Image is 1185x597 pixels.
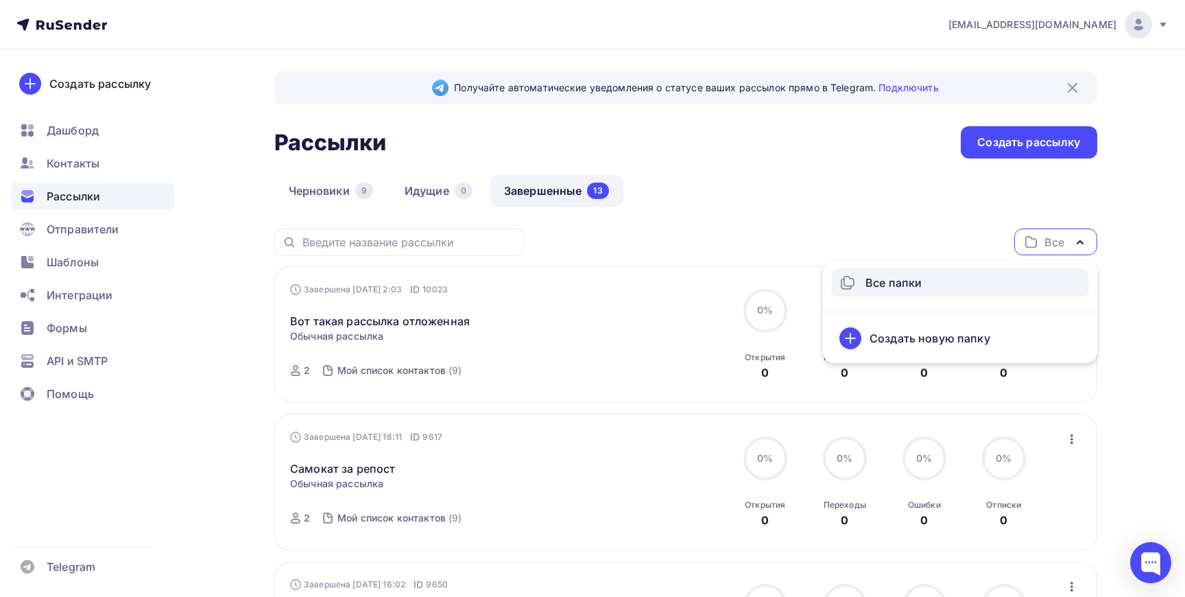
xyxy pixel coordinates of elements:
[824,352,866,363] div: Переходы
[870,330,990,347] div: Создать новую папку
[47,188,100,204] span: Рассылки
[757,452,773,464] span: 0%
[1014,229,1097,255] button: Все
[916,452,932,464] span: 0%
[920,364,928,381] div: 0
[304,511,310,525] div: 2
[290,578,448,592] div: Завершена [DATE] 16:02
[908,500,941,511] div: Ошибки
[587,183,608,199] div: 13
[11,117,174,144] a: Дашборд
[49,75,151,92] div: Создать рассылку
[290,283,448,296] div: Завершена [DATE] 2:03
[410,430,420,444] span: ID
[432,80,448,96] img: Telegram
[455,183,472,199] div: 0
[336,507,463,529] a: Мой список контактов (9)
[290,313,470,329] a: Вот такая рассылка отложенная
[355,183,373,199] div: 9
[290,460,395,477] a: Самокат за репост
[422,283,448,296] span: 10023
[948,18,1116,32] span: [EMAIL_ADDRESS][DOMAIN_NAME]
[745,500,785,511] div: Открытия
[422,430,442,444] span: 9617
[448,511,462,525] div: (9)
[390,175,487,207] a: Идущие0
[824,500,866,511] div: Переходы
[977,134,1080,150] div: Создать рассылку
[290,430,442,444] div: Завершена [DATE] 18:11
[920,512,928,528] div: 0
[996,452,1012,464] span: 0%
[47,287,112,303] span: Интеграции
[865,274,922,291] div: Все папки
[47,386,94,402] span: Помощь
[837,452,852,464] span: 0%
[410,283,420,296] span: ID
[337,511,446,525] div: Мой список контактов
[47,221,119,237] span: Отправители
[448,364,462,377] div: (9)
[47,254,99,270] span: Шаблоны
[948,11,1169,38] a: [EMAIL_ADDRESS][DOMAIN_NAME]
[290,477,383,491] span: Обычная рассылка
[841,512,848,528] div: 0
[11,248,174,276] a: Шаблоны
[761,364,769,381] div: 0
[841,364,848,381] div: 0
[1044,234,1064,250] div: Все
[304,364,310,377] div: 2
[337,364,446,377] div: Мой список контактов
[761,512,769,528] div: 0
[757,304,773,316] span: 0%
[47,155,99,172] span: Контакты
[11,314,174,342] a: Формы
[47,353,108,369] span: API и SMTP
[11,183,174,210] a: Рассылки
[1000,364,1007,381] div: 0
[47,559,95,575] span: Telegram
[823,261,1097,363] ul: Все
[11,215,174,243] a: Отправители
[274,129,387,156] h2: Рассылки
[414,578,423,592] span: ID
[11,150,174,177] a: Контакты
[986,500,1021,511] div: Отписки
[47,122,99,139] span: Дашборд
[336,360,463,382] a: Мой список контактов (9)
[454,81,938,95] span: Получайте автоматические уведомления о статусе ваших рассылок прямо в Telegram.
[1000,512,1007,528] div: 0
[290,329,383,343] span: Обычная рассылка
[426,578,448,592] span: 9650
[274,175,387,207] a: Черновики9
[490,175,623,207] a: Завершенные13
[47,320,87,336] span: Формы
[745,352,785,363] div: Открытия
[878,82,938,93] a: Подключить
[302,235,516,250] input: Введите название рассылки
